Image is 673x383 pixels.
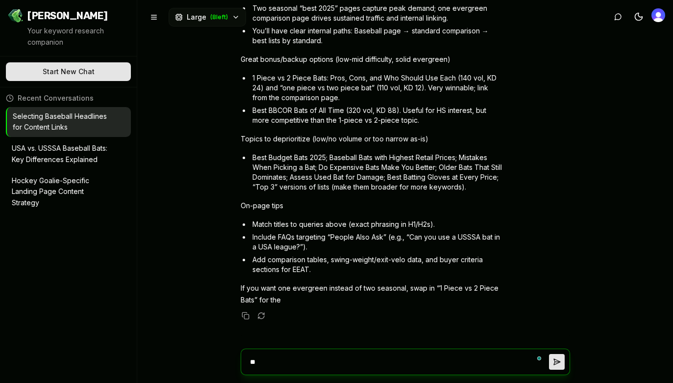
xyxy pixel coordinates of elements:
[241,282,504,306] p: If you want one evergreen instead of two seasonal, swap in “1 Piece vs 2 Piece Bats” for the
[250,153,504,192] li: Best Budget Bats 2025; Baseball Bats with Highest Retail Prices; Mistakes When Picking a Bat; Do ...
[241,133,504,145] p: Topics to deprioritize (low/no volume or too narrow as-is)
[8,8,24,24] img: Jello SEO Logo
[13,111,111,134] p: Selecting Baseball Headlines for Content Links
[12,175,111,209] p: Hockey Goalie-Specific Landing Page Content Strategy
[6,171,131,213] button: Hockey Goalie-Specific Landing Page Content Strategy
[250,219,504,229] li: Match titles to queries above (exact phrasing in H1/H2s).
[18,93,94,103] span: Recent Conversations
[7,107,131,137] button: Selecting Baseball Headlines for Content Links
[250,26,504,46] li: You’ll have clear internal paths: Baseball page → standard comparison → best lists by standard.
[6,62,131,81] button: Start New Chat
[246,349,549,375] textarea: To enrich screen reader interactions, please activate Accessibility in Grammarly extension settings
[250,255,504,274] li: Add comparison tables, swing-weight/exit-velo data, and buyer criteria sections for EEAT.
[241,54,504,65] p: Great bonus/backup options (low-mid difficulty, solid evergreen)
[27,9,108,23] span: [PERSON_NAME]
[210,13,228,21] span: ( 8 left)
[12,143,111,165] p: USA vs. USSSA Baseball Bats: Key Differences Explained
[169,8,246,27] button: Large(8left)
[187,12,206,22] span: Large
[250,73,504,103] li: 1 Piece vs 2 Piece Bats: Pros, Cons, and Who Should Use Each (140 vol, KD 24) and “one piece vs t...
[6,139,131,169] button: USA vs. USSSA Baseball Bats: Key Differences Explained
[651,8,665,22] img: 's logo
[250,232,504,252] li: Include FAQs targeting “People Also Ask” (e.g., “Can you use a USSSA bat in a USA league?”).
[250,106,504,125] li: Best BBCOR Bats of All Time (320 vol, KD 88). Useful for HS interest, but more competitive than t...
[43,67,95,77] span: Start New Chat
[250,3,504,23] li: Two seasonal “best 2025” pages capture peak demand; one evergreen comparison page drives sustaine...
[27,26,129,48] p: Your keyword research companion
[241,200,504,212] p: On-page tips
[651,8,665,22] button: Open user button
